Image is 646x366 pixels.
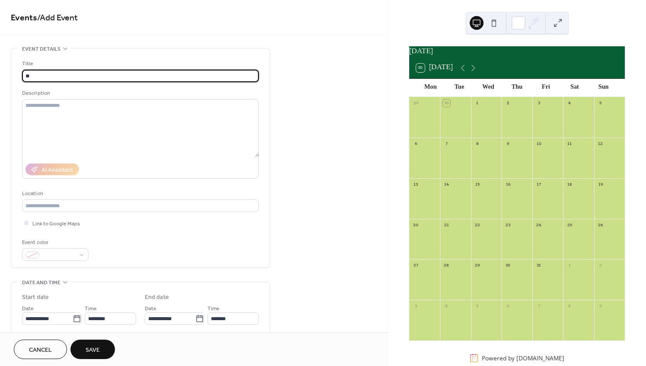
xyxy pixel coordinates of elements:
div: 9 [504,140,512,148]
span: Link to Google Maps [32,219,80,228]
div: 2 [504,100,512,107]
div: 1 [566,262,573,270]
div: 12 [597,140,604,148]
div: Fri [531,79,560,96]
div: 6 [504,303,512,310]
div: Start date [22,293,49,302]
div: 14 [443,181,450,188]
div: 10 [535,140,543,148]
button: 30[DATE] [413,61,456,74]
div: 18 [566,181,573,188]
div: 26 [597,222,604,229]
span: Date [22,304,34,313]
span: Time [207,304,220,313]
span: Date [145,304,156,313]
div: Mon [416,79,445,96]
span: Cancel [29,346,52,355]
div: 24 [535,222,543,229]
div: 20 [412,222,420,229]
div: [DATE] [409,46,625,58]
div: 29 [474,262,481,270]
div: 15 [474,181,481,188]
div: 11 [566,140,573,148]
div: 3 [412,303,420,310]
div: 16 [504,181,512,188]
div: 22 [474,222,481,229]
div: Thu [503,79,531,96]
span: Save [86,346,100,355]
div: Event color [22,238,87,247]
div: Location [22,189,257,198]
div: 21 [443,222,450,229]
div: Sun [589,79,618,96]
div: 2 [597,262,604,270]
div: 3 [535,100,543,107]
div: 4 [566,100,573,107]
span: Date and time [22,278,60,287]
div: 4 [443,303,450,310]
div: 17 [535,181,543,188]
div: 8 [566,303,573,310]
div: 5 [597,100,604,107]
button: Save [70,340,115,359]
span: / Add Event [37,10,78,26]
div: 27 [412,262,420,270]
div: 28 [443,262,450,270]
div: Description [22,89,257,98]
div: 13 [412,181,420,188]
div: 25 [566,222,573,229]
div: 6 [412,140,420,148]
div: 8 [474,140,481,148]
div: 1 [474,100,481,107]
a: [DOMAIN_NAME] [516,354,564,362]
div: Sat [560,79,589,96]
button: Cancel [14,340,67,359]
div: Powered by [482,354,564,362]
div: 19 [597,181,604,188]
div: 23 [504,222,512,229]
div: 9 [597,303,604,310]
a: Events [11,10,37,26]
div: End date [145,293,169,302]
span: Event details [22,45,60,54]
div: Wed [474,79,503,96]
span: Time [85,304,97,313]
div: 7 [443,140,450,148]
div: 29 [412,100,420,107]
div: 7 [535,303,543,310]
div: 30 [443,100,450,107]
div: 30 [504,262,512,270]
div: Tue [445,79,474,96]
div: 31 [535,262,543,270]
div: 5 [474,303,481,310]
div: Title [22,59,257,68]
